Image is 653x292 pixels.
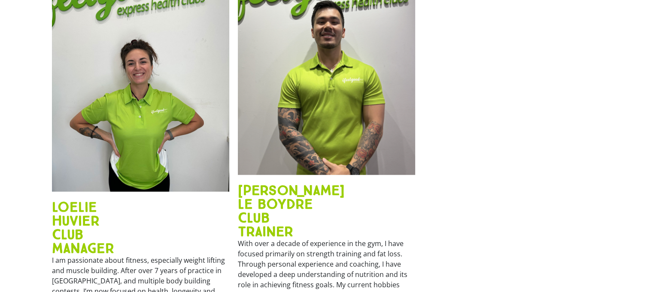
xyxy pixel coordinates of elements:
h2: CLUB TRAINER [238,211,415,238]
h2: Club Manager [52,228,229,255]
h2: Loelie Huvier [52,200,229,228]
h2: [PERSON_NAME] Le Boydre [238,183,415,211]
